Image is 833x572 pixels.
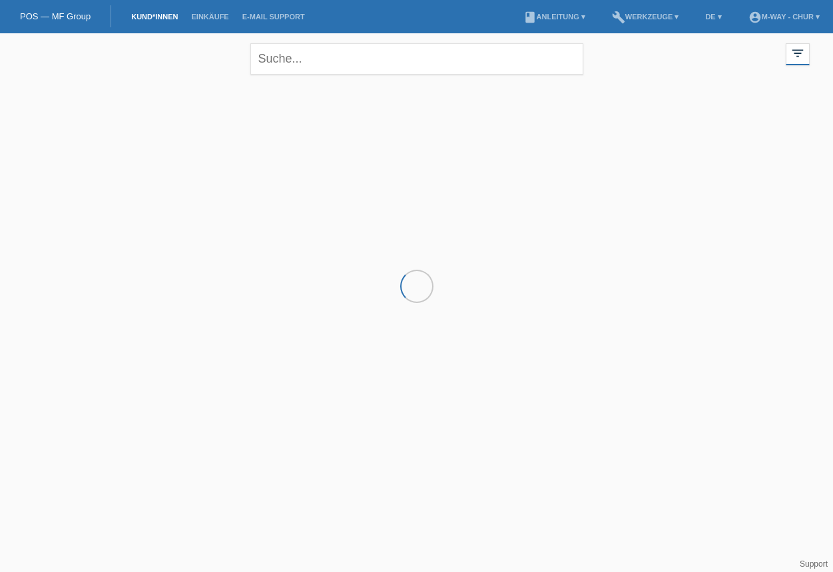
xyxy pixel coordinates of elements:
a: DE ▾ [698,13,728,21]
a: buildWerkzeuge ▾ [605,13,686,21]
a: bookAnleitung ▾ [517,13,592,21]
i: build [612,11,625,24]
a: account_circlem-way - Chur ▾ [742,13,826,21]
a: Kund*innen [125,13,184,21]
a: Support [800,559,828,569]
a: POS — MF Group [20,11,91,21]
i: book [523,11,537,24]
i: filter_list [790,46,805,61]
a: Einkäufe [184,13,235,21]
input: Suche... [250,43,583,75]
a: E-Mail Support [236,13,312,21]
i: account_circle [748,11,762,24]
